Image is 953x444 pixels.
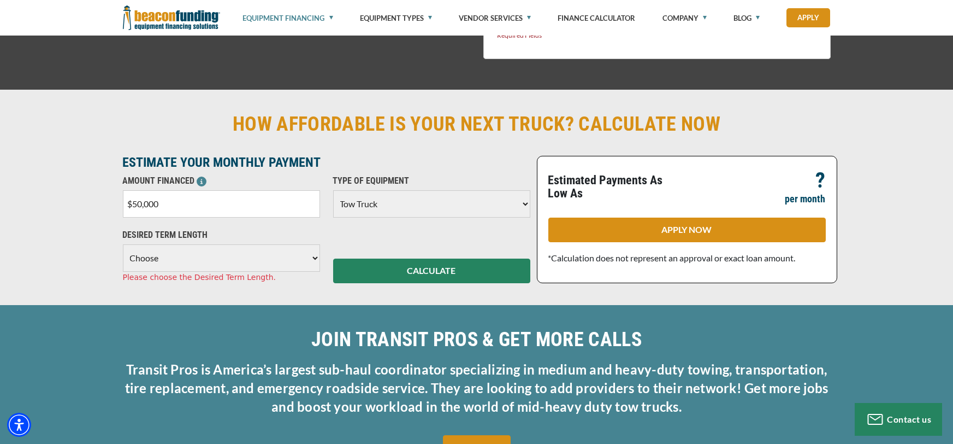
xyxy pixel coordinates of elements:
p: ESTIMATE YOUR MONTHLY PAYMENT [123,156,530,169]
span: *Calculation does not represent an approval or exact loan amount. [548,253,796,263]
p: AMOUNT FINANCED [123,174,320,188]
h4: Transit Pros is America’s largest sub-haul coordinator specializing in medium and heavy-duty towi... [123,360,831,416]
button: CALCULATE [333,259,530,283]
p: per month [785,192,826,206]
h2: JOIN TRANSIT PROS & GET MORE CALLS [311,327,642,352]
input: $ [123,190,320,218]
p: TYPE OF EQUIPMENT [333,174,530,188]
p: ? [816,174,826,187]
a: Apply [786,8,830,27]
p: DESIRED TERM LENGTH [123,229,320,242]
h2: HOW AFFORDABLE IS YOUR NEXT TRUCK? CALCULATE NOW [123,112,831,137]
a: APPLY NOW [548,218,826,242]
p: *Required Fields [495,29,819,42]
div: Accessibility Menu [7,413,31,437]
div: Please choose the Desired Term Length. [123,272,320,283]
p: Estimated Payments As Low As [548,174,680,200]
button: Contact us [855,403,942,436]
span: Contact us [887,414,932,424]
